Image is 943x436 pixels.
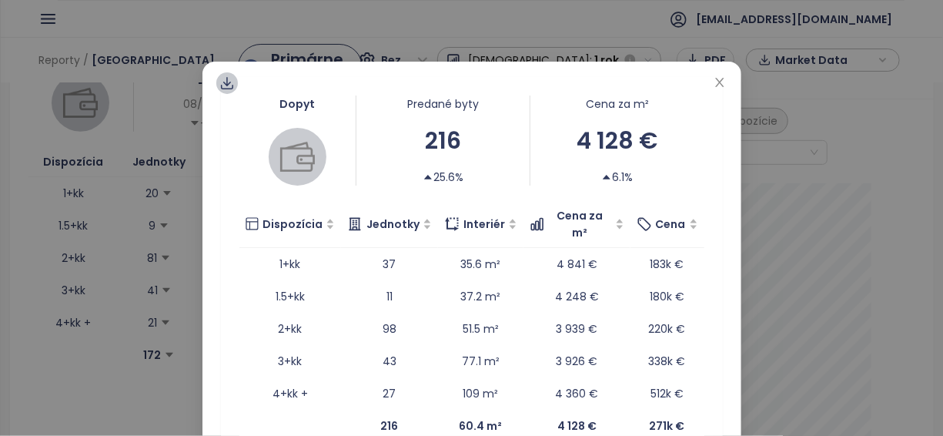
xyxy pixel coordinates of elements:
[555,386,598,401] span: 4 360 €
[650,386,684,401] span: 512k €
[650,289,684,304] span: 180k €
[601,169,633,186] div: 6.1%
[438,345,523,377] td: 77.1 m²
[656,216,686,233] span: Cena
[239,280,342,313] td: 1.5+kk
[530,96,704,112] div: Cena za m²
[438,313,523,345] td: 51.5 m²
[239,377,342,410] td: 4+kk +
[460,418,503,434] b: 60.4 m²
[356,96,530,112] div: Predané byty
[530,122,704,159] div: 4 128 €
[650,257,684,272] span: 183k €
[263,216,323,233] span: Dispozícia
[341,248,438,280] td: 37
[649,354,686,369] span: 338k €
[557,257,597,272] span: 4 841 €
[341,280,438,313] td: 11
[239,96,356,112] div: Dopyt
[280,139,315,174] img: wallet
[714,76,726,89] span: close
[438,280,523,313] td: 37.2 m²
[601,172,612,183] span: caret-up
[549,207,612,241] span: Cena za m²
[463,216,505,233] span: Interiér
[366,216,420,233] span: Jednotky
[555,289,599,304] span: 4 248 €
[438,377,523,410] td: 109 m²
[556,354,597,369] span: 3 926 €
[239,345,342,377] td: 3+kk
[381,418,399,434] b: 216
[650,418,685,434] b: 271k €
[239,248,342,280] td: 1+kk
[649,321,686,337] span: 220k €
[356,122,530,159] div: 216
[711,75,728,92] button: Close
[423,169,463,186] div: 25.6%
[423,172,433,183] span: caret-up
[438,248,523,280] td: 35.6 m²
[341,313,438,345] td: 98
[341,377,438,410] td: 27
[239,313,342,345] td: 2+kk
[556,321,597,337] span: 3 939 €
[557,418,597,434] b: 4 128 €
[341,345,438,377] td: 43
